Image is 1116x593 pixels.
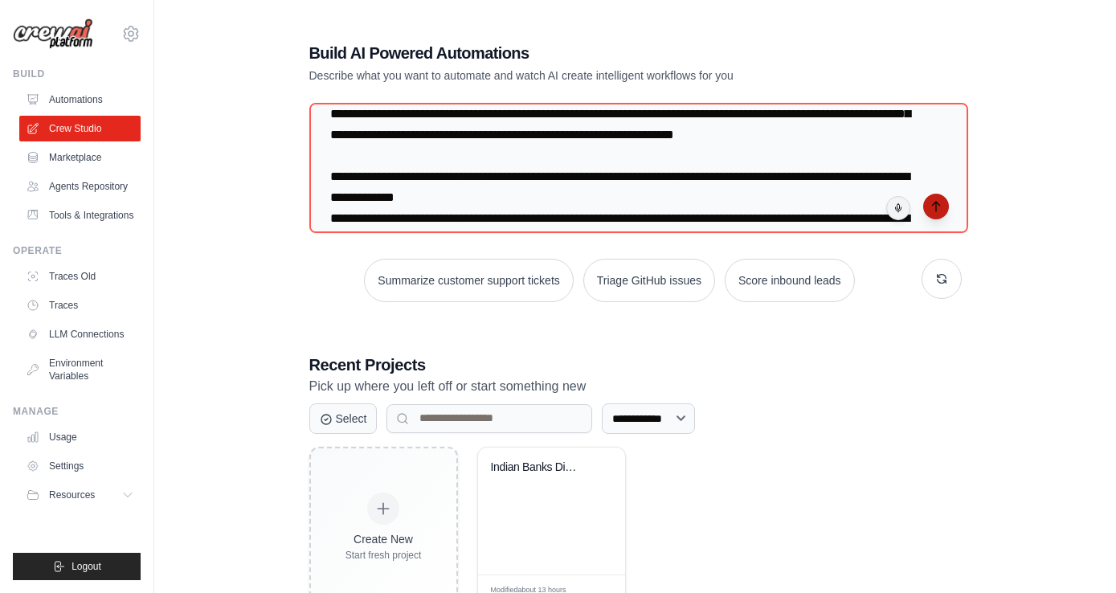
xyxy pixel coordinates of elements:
[19,424,141,450] a: Usage
[13,553,141,580] button: Logout
[922,259,962,299] button: Get new suggestions
[309,42,849,64] h1: Build AI Powered Automations
[19,482,141,508] button: Resources
[19,292,141,318] a: Traces
[13,244,141,257] div: Operate
[19,264,141,289] a: Traces Old
[13,67,141,80] div: Build
[491,460,588,475] div: Indian Banks Digital Transformation Research
[309,376,962,397] p: Pick up where you left off or start something new
[364,259,573,302] button: Summarize customer support tickets
[309,67,849,84] p: Describe what you want to automate and watch AI create intelligent workflows for you
[19,350,141,389] a: Environment Variables
[345,531,422,547] div: Create New
[345,549,422,562] div: Start fresh project
[19,321,141,347] a: LLM Connections
[19,174,141,199] a: Agents Repository
[72,560,101,573] span: Logout
[583,259,715,302] button: Triage GitHub issues
[309,403,378,434] button: Select
[13,405,141,418] div: Manage
[19,202,141,228] a: Tools & Integrations
[19,116,141,141] a: Crew Studio
[19,453,141,479] a: Settings
[19,145,141,170] a: Marketplace
[725,259,855,302] button: Score inbound leads
[49,489,95,501] span: Resources
[886,196,910,220] button: Click to speak your automation idea
[13,18,93,50] img: Logo
[19,87,141,112] a: Automations
[309,354,962,376] h3: Recent Projects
